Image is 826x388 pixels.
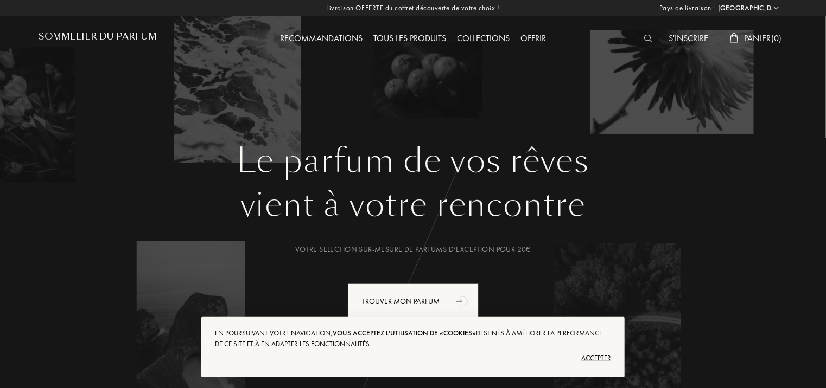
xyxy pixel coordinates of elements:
div: Trouver mon parfum [348,283,479,320]
div: S'inscrire [663,32,714,46]
a: Collections [452,33,515,44]
div: Offrir [515,32,551,46]
a: S'inscrire [663,33,714,44]
a: Offrir [515,33,551,44]
div: Recommandations [275,32,368,46]
div: animation [452,290,474,312]
div: Collections [452,32,515,46]
span: Pays de livraison : [659,3,715,14]
a: Sommelier du Parfum [39,31,157,46]
a: Recommandations [275,33,368,44]
h1: Le parfum de vos rêves [47,141,779,180]
a: Tous les produits [368,33,452,44]
div: Accepter [215,350,611,367]
div: En poursuivant votre navigation, destinés à améliorer la performance de ce site et à en adapter l... [215,328,611,350]
a: Trouver mon parfumanimation [340,283,487,320]
span: vous acceptez l'utilisation de «cookies» [333,328,476,338]
div: Votre selection sur-mesure de parfums d’exception pour 20€ [47,244,779,255]
img: cart_white.svg [730,33,739,43]
h1: Sommelier du Parfum [39,31,157,42]
div: Tous les produits [368,32,452,46]
span: Panier ( 0 ) [744,33,782,44]
img: search_icn_white.svg [644,35,652,42]
div: vient à votre rencontre [47,180,779,229]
